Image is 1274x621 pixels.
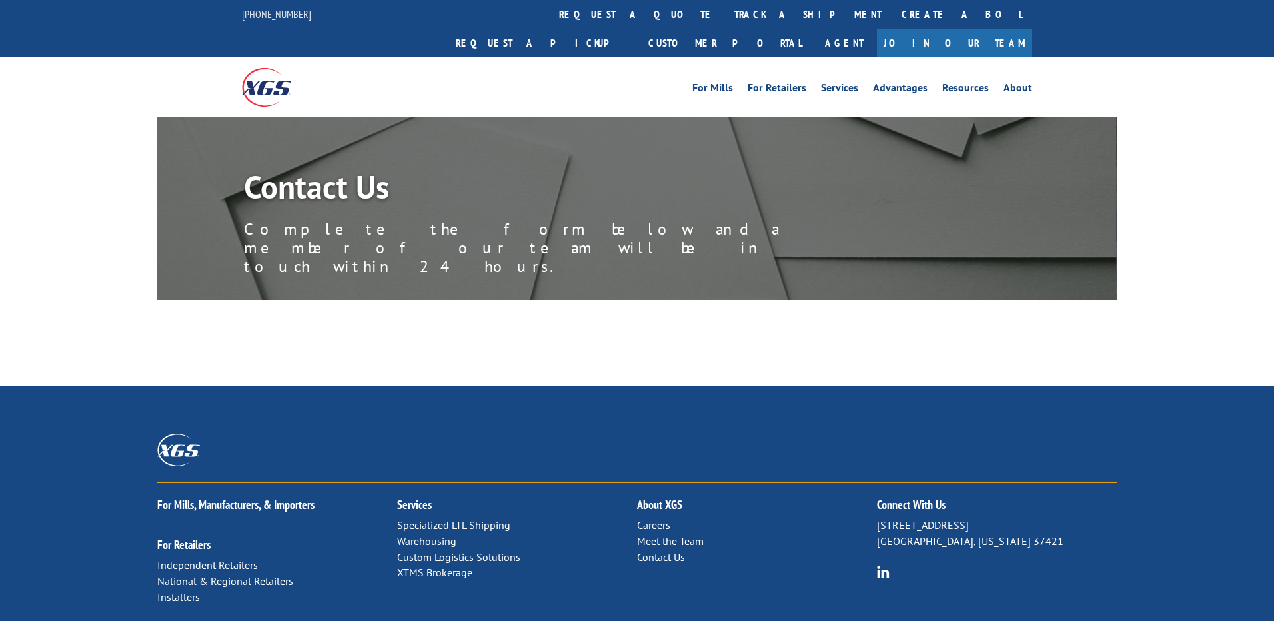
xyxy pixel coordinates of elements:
a: Careers [637,518,670,532]
a: Custom Logistics Solutions [397,550,520,564]
a: [PHONE_NUMBER] [242,7,311,21]
a: Join Our Team [877,29,1032,57]
a: Resources [942,83,989,97]
img: XGS_Logos_ALL_2024_All_White [157,434,200,466]
a: Services [397,497,432,512]
a: For Mills [692,83,733,97]
a: National & Regional Retailers [157,574,293,588]
a: For Retailers [157,537,211,552]
a: Agent [812,29,877,57]
a: Services [821,83,858,97]
a: XTMS Brokerage [397,566,472,579]
img: group-6 [877,566,890,578]
h1: Contact Us [244,171,844,209]
a: Independent Retailers [157,558,258,572]
a: For Mills, Manufacturers, & Importers [157,497,315,512]
a: For Retailers [748,83,806,97]
a: Advantages [873,83,928,97]
h2: Connect With Us [877,499,1117,518]
p: [STREET_ADDRESS] [GEOGRAPHIC_DATA], [US_STATE] 37421 [877,518,1117,550]
a: Request a pickup [446,29,638,57]
a: Meet the Team [637,534,704,548]
a: About XGS [637,497,682,512]
p: Complete the form below and a member of our team will be in touch within 24 hours. [244,220,844,276]
a: Contact Us [637,550,685,564]
a: Warehousing [397,534,456,548]
a: About [1003,83,1032,97]
a: Customer Portal [638,29,812,57]
a: Installers [157,590,200,604]
a: Specialized LTL Shipping [397,518,510,532]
